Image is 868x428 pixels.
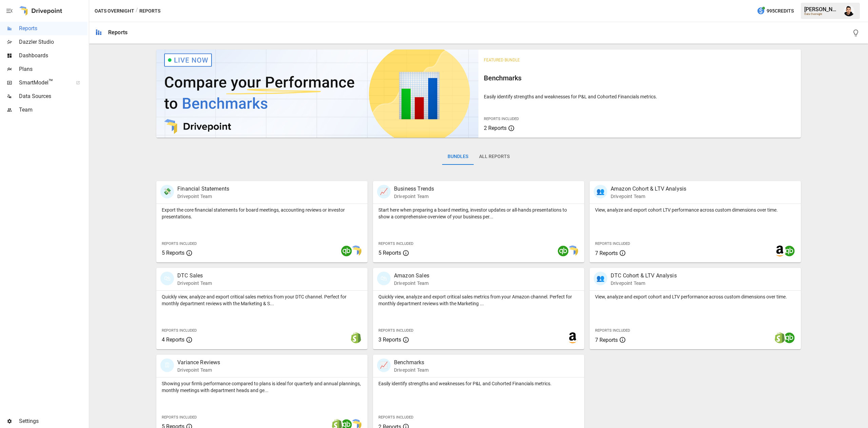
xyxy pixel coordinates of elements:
span: ™ [48,78,53,86]
h6: Benchmarks [484,73,795,83]
span: Reports Included [162,415,197,420]
span: Plans [19,65,87,73]
span: Reports Included [378,328,413,333]
img: quickbooks [341,246,352,256]
span: Reports Included [595,328,630,333]
span: 3 Reports [378,336,401,343]
p: View, analyze and export cohort LTV performance across custom dimensions over time. [595,207,795,213]
button: Bundles [442,149,474,165]
span: 5 Reports [162,250,184,256]
button: Oats Overnight [95,7,134,15]
img: quickbooks [784,246,795,256]
button: All Reports [474,149,515,165]
p: Drivepoint Team [611,280,677,287]
p: Amazon Sales [394,272,429,280]
p: Amazon Cohort & LTV Analysis [611,185,686,193]
div: 👥 [594,272,607,285]
p: Financial Statements [177,185,229,193]
img: smart model [567,246,578,256]
img: amazon [774,246,785,256]
p: Quickly view, analyze and export critical sales metrics from your Amazon channel. Perfect for mon... [378,293,579,307]
span: Team [19,106,87,114]
span: Dashboards [19,52,87,60]
span: 7 Reports [595,337,618,343]
span: SmartModel [19,79,68,87]
p: Easily identify strengths and weaknesses for P&L and Cohorted Financials metrics. [484,93,795,100]
p: Business Trends [394,185,434,193]
span: 995 Credits [767,7,794,15]
img: amazon [567,332,578,343]
p: View, analyze and export cohort and LTV performance across custom dimensions over time. [595,293,795,300]
div: 💸 [160,185,174,198]
p: Quickly view, analyze and export critical sales metrics from your DTC channel. Perfect for monthl... [162,293,362,307]
p: Showing your firm's performance compared to plans is ideal for quarterly and annual plannings, mo... [162,380,362,394]
span: Dazzler Studio [19,38,87,46]
span: 5 Reports [378,250,401,256]
img: Francisco Sanchez [844,5,854,16]
p: Drivepoint Team [177,193,229,200]
p: DTC Sales [177,272,212,280]
span: Reports Included [378,415,413,420]
img: quickbooks [558,246,569,256]
p: Variance Reviews [177,358,220,367]
div: [PERSON_NAME] [804,6,840,13]
span: Settings [19,417,87,425]
span: Reports Included [162,328,197,333]
p: Drivepoint Team [394,367,429,373]
div: 📈 [377,358,391,372]
span: 7 Reports [595,250,618,256]
span: Data Sources [19,92,87,100]
button: Francisco Sanchez [840,1,859,20]
p: Export the core financial statements for board meetings, accounting reviews or investor presentat... [162,207,362,220]
p: DTC Cohort & LTV Analysis [611,272,677,280]
div: Oats Overnight [804,13,840,16]
div: 👥 [594,185,607,198]
span: Reports Included [378,241,413,246]
img: quickbooks [784,332,795,343]
div: 🗓 [160,358,174,372]
p: Start here when preparing a board meeting, investor updates or all-hands presentations to show a ... [378,207,579,220]
p: Easily identify strengths and weaknesses for P&L and Cohorted Financials metrics. [378,380,579,387]
span: Reports Included [484,117,519,121]
div: 🛍 [377,272,391,285]
span: 4 Reports [162,336,184,343]
div: Reports [108,29,127,36]
div: 🛍 [160,272,174,285]
div: / [136,7,138,15]
span: Featured Bundle [484,58,520,62]
p: Drivepoint Team [394,193,434,200]
img: video thumbnail [156,50,478,138]
div: 📈 [377,185,391,198]
p: Drivepoint Team [394,280,429,287]
span: Reports Included [162,241,197,246]
button: 995Credits [754,5,796,17]
p: Drivepoint Team [177,367,220,373]
img: shopify [351,332,361,343]
img: shopify [774,332,785,343]
span: 2 Reports [484,125,507,131]
p: Drivepoint Team [611,193,686,200]
img: smart model [351,246,361,256]
p: Benchmarks [394,358,429,367]
p: Drivepoint Team [177,280,212,287]
span: Reports [19,24,87,33]
span: Reports Included [595,241,630,246]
